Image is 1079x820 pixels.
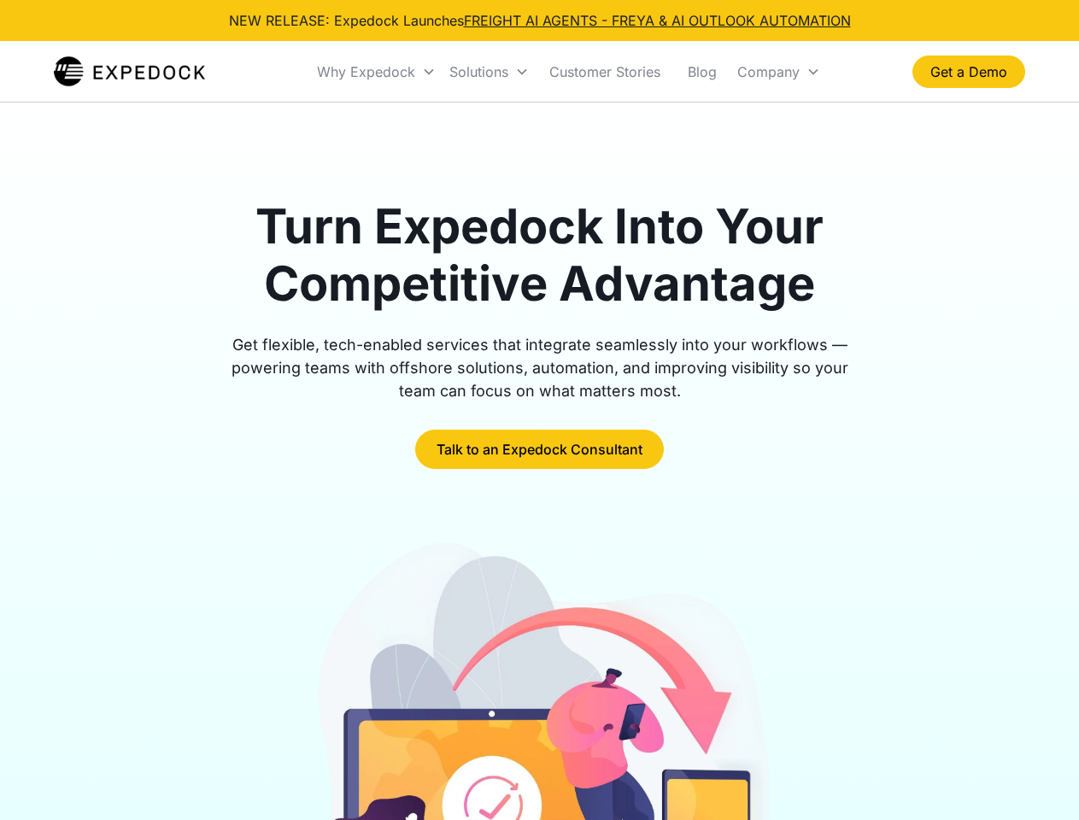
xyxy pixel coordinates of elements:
[674,43,730,101] a: Blog
[317,63,415,80] div: Why Expedock
[54,55,205,89] img: Expedock Logo
[310,43,443,101] div: Why Expedock
[443,43,536,101] div: Solutions
[912,56,1025,88] a: Get a Demo
[212,198,868,313] h1: Turn Expedock Into Your Competitive Advantage
[229,10,851,31] div: NEW RELEASE: Expedock Launches
[212,333,868,402] div: Get flexible, tech-enabled services that integrate seamlessly into your workflows — powering team...
[415,430,664,469] a: Talk to an Expedock Consultant
[737,63,800,80] div: Company
[54,55,205,89] a: home
[464,12,851,29] a: FREIGHT AI AGENTS - FREYA & AI OUTLOOK AUTOMATION
[994,738,1079,820] iframe: Chat Widget
[449,63,508,80] div: Solutions
[730,43,827,101] div: Company
[536,43,674,101] a: Customer Stories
